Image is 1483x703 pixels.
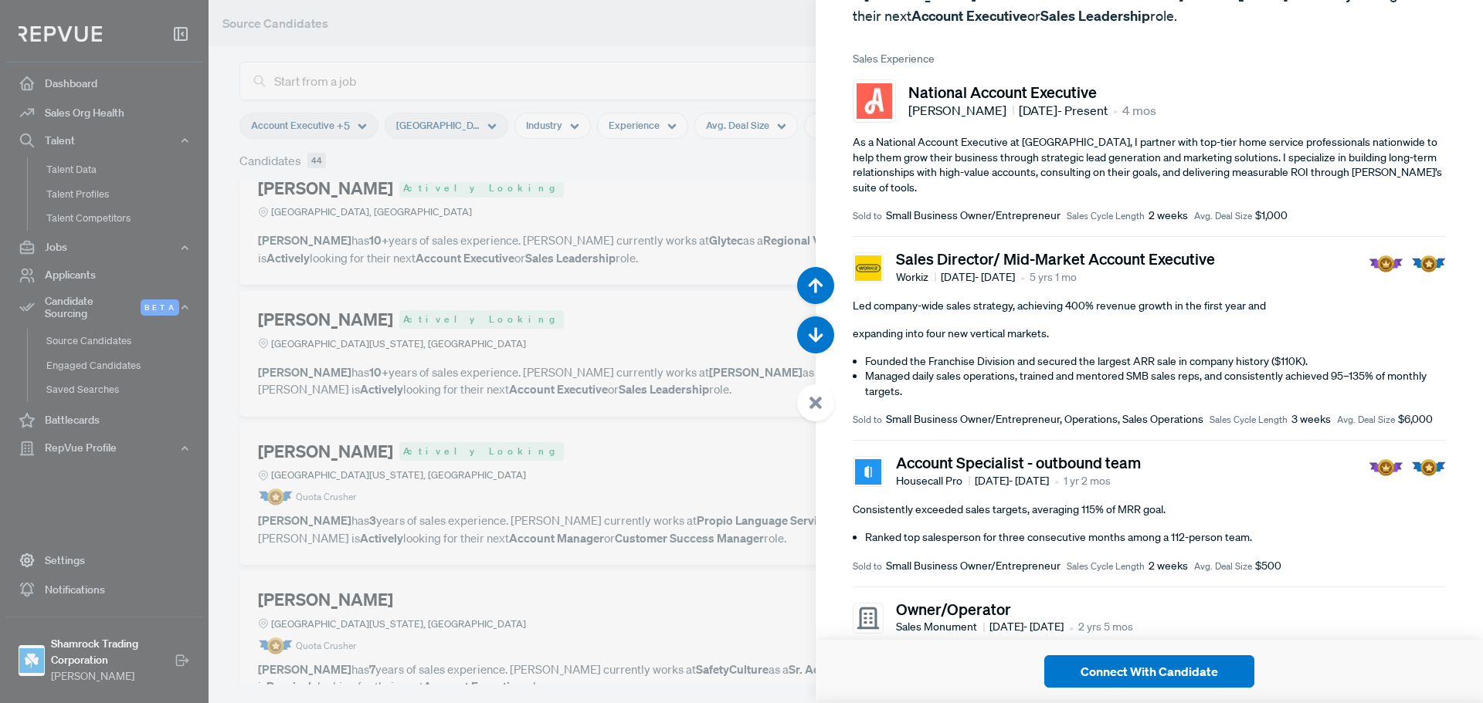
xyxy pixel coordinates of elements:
[855,255,881,281] img: Workiz
[1069,618,1074,637] article: •
[908,83,1156,101] h5: National Account Executive
[1067,559,1145,573] span: Sales Cycle Length
[1040,7,1150,25] strong: Sales Leadership
[865,369,1446,399] li: Managed daily sales operations, trained and mentored SMB sales reps, and consistently achieved 95...
[1369,255,1403,272] img: President Badge
[1020,268,1025,286] article: •
[1030,269,1077,286] span: 5 yrs 1 mo
[1067,209,1145,223] span: Sales Cycle Length
[911,7,1027,25] strong: Account Executive
[853,299,1446,314] p: Led company-wide sales strategy, achieving 400% revenue growth in the first year and
[853,51,1446,67] span: Sales Experience
[1122,101,1156,120] span: 4 mos
[1044,655,1254,688] button: Connect With Candidate
[1337,413,1395,427] span: Avg. Deal Size
[1411,459,1446,476] img: Quota Badge
[855,459,881,485] img: Housecall Pro
[865,354,1446,370] li: Founded the Franchise Division and secured the largest ARR sale in company history ($110K).
[886,208,1060,224] span: Small Business Owner/Entrepreneur
[1054,471,1059,490] article: •
[1019,101,1108,120] span: [DATE] - Present
[1113,101,1118,120] article: •
[1149,208,1188,224] span: 2 weeks
[1291,411,1331,428] span: 3 weeks
[1194,209,1252,223] span: Avg. Deal Size
[1149,558,1188,574] span: 2 weeks
[853,326,1446,342] p: expanding into four new vertical markets.
[1210,413,1288,427] span: Sales Cycle Length
[853,135,1446,195] p: As a National Account Executive at [GEOGRAPHIC_DATA], I partner with top-tier home service profes...
[896,619,985,635] span: Sales Monument
[853,559,882,573] span: Sold to
[1255,208,1288,224] span: $1,000
[886,411,1203,428] span: Small Business Owner/Entrepreneur, Operations, Sales Operations
[853,413,882,427] span: Sold to
[989,619,1064,635] span: [DATE] - [DATE]
[896,249,1215,268] h5: Sales Director/ Mid-Market Account Executive
[853,209,882,223] span: Sold to
[908,101,1014,120] span: [PERSON_NAME]
[896,473,970,489] span: Housecall Pro
[1398,411,1433,428] span: $6,000
[853,502,1446,518] p: Consistently exceeded sales targets, averaging 115% of MRR goal.
[1411,255,1446,272] img: Quota Badge
[865,530,1446,546] li: Ranked top salesperson for three consecutive months among a 112-person team.
[975,473,1049,489] span: [DATE] - [DATE]
[896,269,936,286] span: Workiz
[896,600,1133,618] h5: Owner/Operator
[896,453,1141,471] h5: Account Specialist - outbound team
[857,83,892,119] img: Angi
[1078,619,1133,635] span: 2 yrs 5 mos
[1255,558,1281,574] span: $500
[1369,459,1403,476] img: President Badge
[1064,473,1111,489] span: 1 yr 2 mos
[1194,559,1252,573] span: Avg. Deal Size
[886,558,1060,574] span: Small Business Owner/Entrepreneur
[941,269,1015,286] span: [DATE] - [DATE]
